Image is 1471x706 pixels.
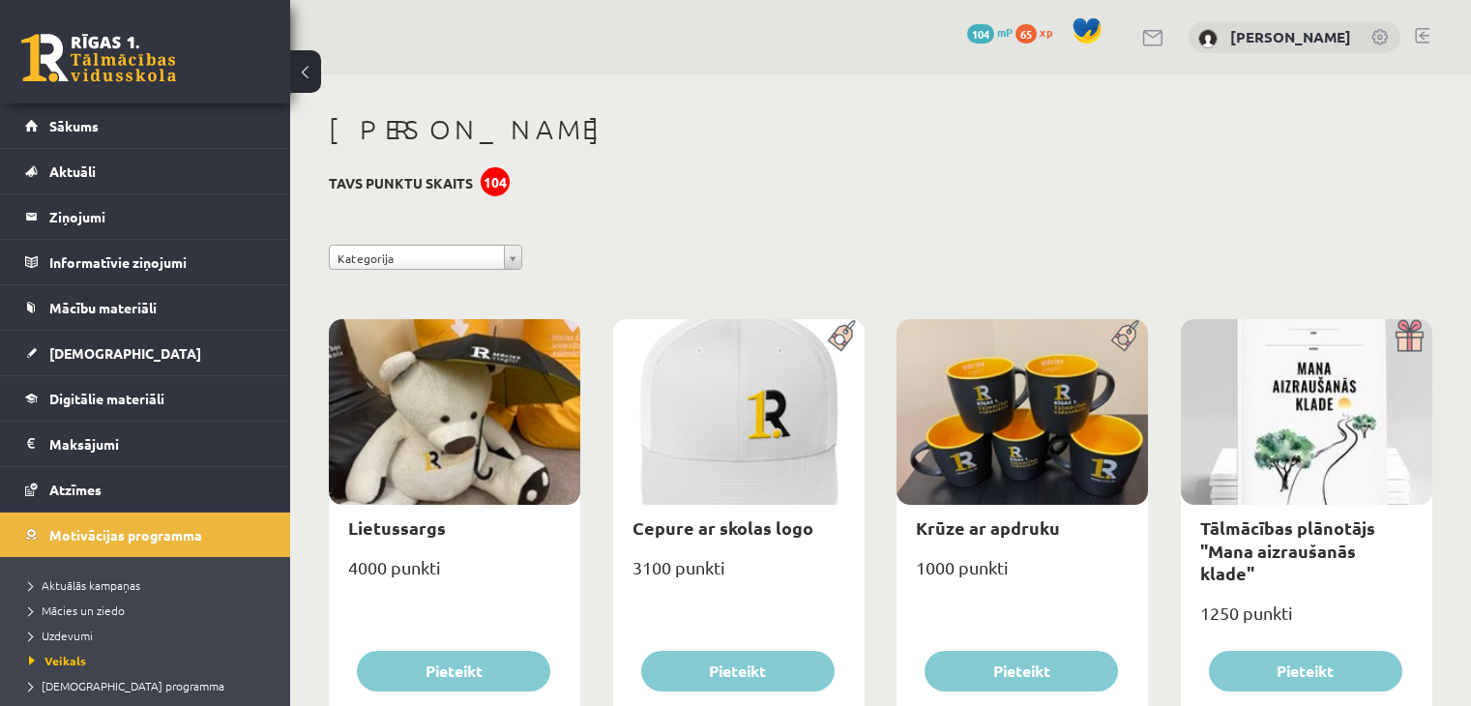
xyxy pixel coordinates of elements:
[916,516,1060,539] a: Krūze ar apdruku
[25,467,266,512] a: Atzīmes
[29,602,271,619] a: Mācies un ziedo
[25,422,266,466] a: Maksājumi
[29,628,93,643] span: Uzdevumi
[25,285,266,330] a: Mācību materiāli
[967,24,1013,40] a: 104 mP
[897,551,1148,600] div: 1000 punkti
[338,246,496,271] span: Kategorija
[25,513,266,557] a: Motivācijas programma
[633,516,813,539] a: Cepure ar skolas logo
[29,677,271,694] a: [DEMOGRAPHIC_DATA] programma
[21,34,176,82] a: Rīgas 1. Tālmācības vidusskola
[29,603,125,618] span: Mācies un ziedo
[821,319,865,352] img: Populāra prece
[925,651,1118,691] button: Pieteikt
[329,551,580,600] div: 4000 punkti
[49,481,102,498] span: Atzīmes
[1015,24,1062,40] a: 65 xp
[329,175,473,191] h3: Tavs punktu skaits
[1209,651,1402,691] button: Pieteikt
[49,422,266,466] legend: Maksājumi
[49,390,164,407] span: Digitālie materiāli
[29,653,86,668] span: Veikals
[25,194,266,239] a: Ziņojumi
[29,678,224,693] span: [DEMOGRAPHIC_DATA] programma
[967,24,994,44] span: 104
[25,331,266,375] a: [DEMOGRAPHIC_DATA]
[613,551,865,600] div: 3100 punkti
[1104,319,1148,352] img: Populāra prece
[25,149,266,193] a: Aktuāli
[357,651,550,691] button: Pieteikt
[49,194,266,239] legend: Ziņojumi
[329,113,1432,146] h1: [PERSON_NAME]
[641,651,835,691] button: Pieteikt
[49,117,99,134] span: Sākums
[1389,319,1432,352] img: Dāvana ar pārsteigumu
[25,376,266,421] a: Digitālie materiāli
[29,627,271,644] a: Uzdevumi
[1200,516,1375,584] a: Tālmācības plānotājs "Mana aizraušanās klade"
[29,652,271,669] a: Veikals
[49,526,202,544] span: Motivācijas programma
[997,24,1013,40] span: mP
[329,245,522,270] a: Kategorija
[49,344,201,362] span: [DEMOGRAPHIC_DATA]
[1181,597,1432,645] div: 1250 punkti
[25,103,266,148] a: Sākums
[49,162,96,180] span: Aktuāli
[1015,24,1037,44] span: 65
[348,516,446,539] a: Lietussargs
[49,240,266,284] legend: Informatīvie ziņojumi
[1230,27,1351,46] a: [PERSON_NAME]
[481,167,510,196] div: 104
[1040,24,1052,40] span: xp
[29,577,140,593] span: Aktuālās kampaņas
[29,576,271,594] a: Aktuālās kampaņas
[1198,29,1218,48] img: Emīlija Zelča
[25,240,266,284] a: Informatīvie ziņojumi
[49,299,157,316] span: Mācību materiāli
